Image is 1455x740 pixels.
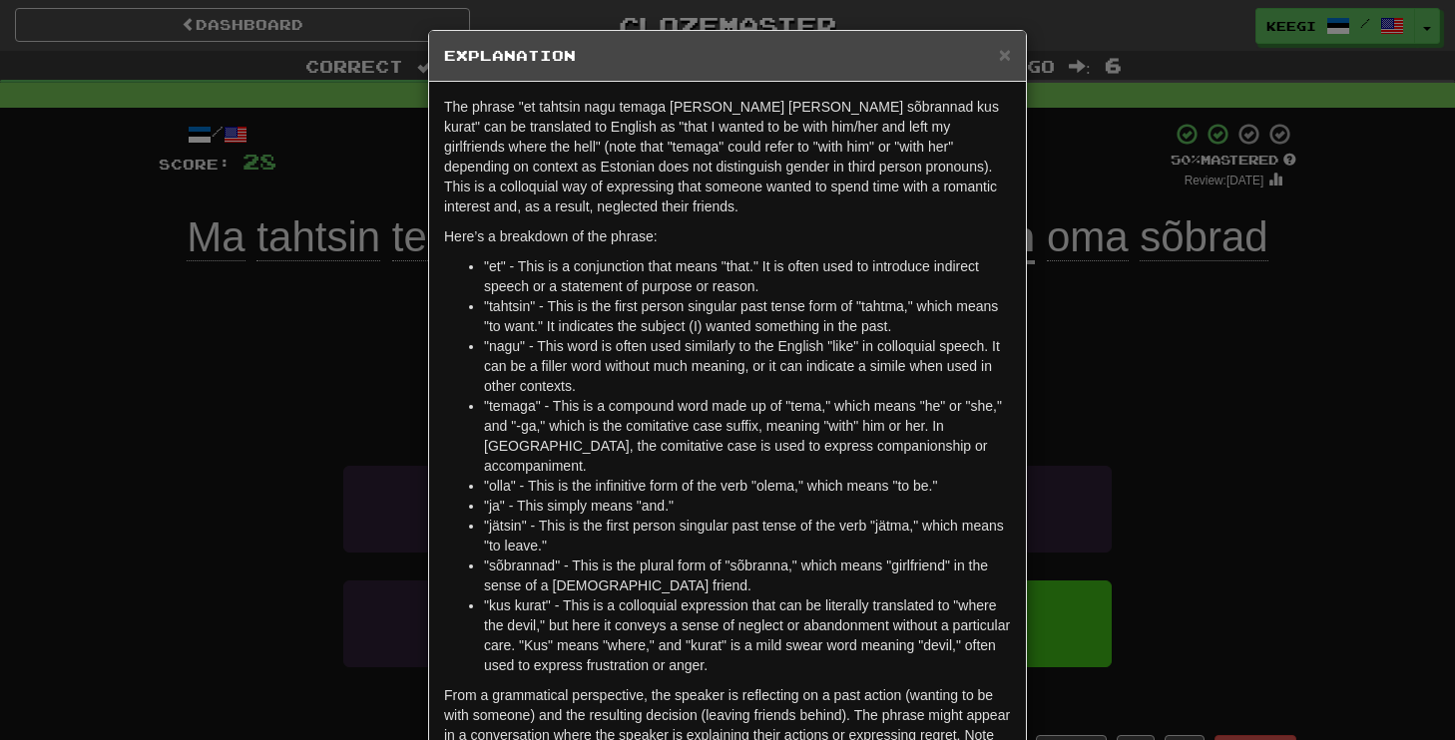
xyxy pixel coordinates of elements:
p: Here’s a breakdown of the phrase: [444,226,1011,246]
span: × [999,43,1011,66]
li: "olla" - This is the infinitive form of the verb "olema," which means "to be." [484,476,1011,496]
li: "temaga" - This is a compound word made up of "tema," which means "he" or "she," and "-ga," which... [484,396,1011,476]
button: Close [999,44,1011,65]
li: "tahtsin" - This is the first person singular past tense form of "tahtma," which means "to want."... [484,296,1011,336]
h5: Explanation [444,46,1011,66]
li: "ja" - This simply means "and." [484,496,1011,516]
li: "et" - This is a conjunction that means "that." It is often used to introduce indirect speech or ... [484,256,1011,296]
p: The phrase "et tahtsin nagu temaga [PERSON_NAME] [PERSON_NAME] sõbrannad kus kurat" can be transl... [444,97,1011,216]
li: "sõbrannad" - This is the plural form of "sõbranna," which means "girlfriend" in the sense of a [... [484,555,1011,595]
li: "nagu" - This word is often used similarly to the English "like" in colloquial speech. It can be ... [484,336,1011,396]
li: "jätsin" - This is the first person singular past tense of the verb "jätma," which means "to leave." [484,516,1011,555]
li: "kus kurat" - This is a colloquial expression that can be literally translated to "where the devi... [484,595,1011,675]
